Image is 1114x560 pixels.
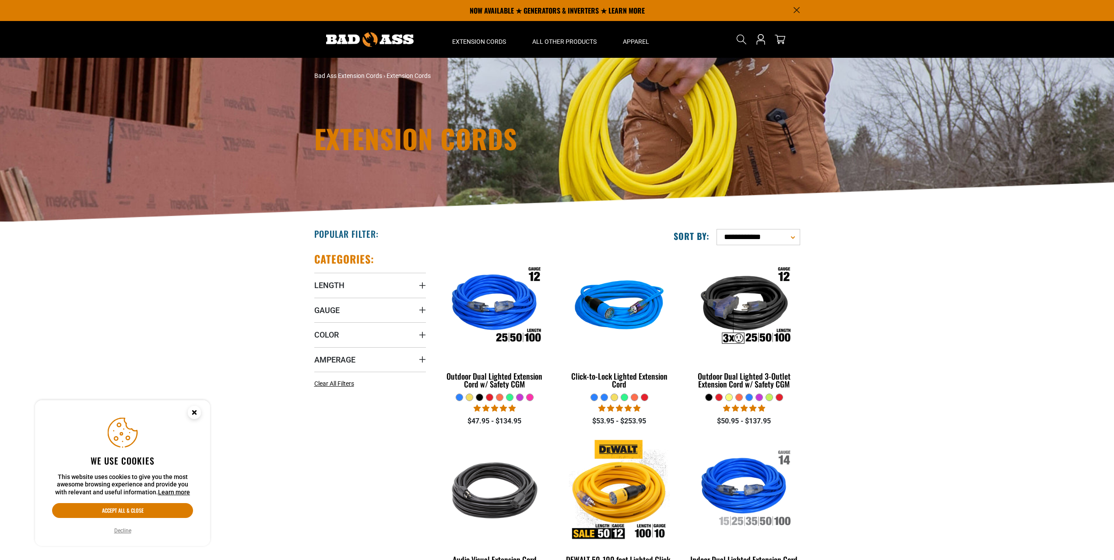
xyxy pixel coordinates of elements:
[387,72,431,79] span: Extension Cords
[314,72,382,79] a: Bad Ass Extension Cords
[563,416,675,426] div: $53.95 - $253.95
[564,440,675,540] img: DEWALT 50-100 foot Lighted Click-to-Lock CGM Extension Cord 15A SJTW
[439,257,550,357] img: Outdoor Dual Lighted Extension Cord w/ Safety CGM
[314,347,426,372] summary: Amperage
[623,38,649,46] span: Apparel
[112,526,134,535] button: Decline
[688,372,800,388] div: Outdoor Dual Lighted 3-Outlet Extension Cord w/ Safety CGM
[314,125,634,151] h1: Extension Cords
[314,280,344,290] span: Length
[314,330,339,340] span: Color
[35,400,210,546] aside: Cookie Consent
[314,380,354,387] span: Clear All Filters
[723,404,765,412] span: 4.80 stars
[314,228,379,239] h2: Popular Filter:
[314,252,375,266] h2: Categories:
[688,416,800,426] div: $50.95 - $137.95
[734,32,749,46] summary: Search
[452,38,506,46] span: Extension Cords
[439,372,551,388] div: Outdoor Dual Lighted Extension Cord w/ Safety CGM
[563,252,675,393] a: blue Click-to-Lock Lighted Extension Cord
[439,416,551,426] div: $47.95 - $134.95
[532,38,597,46] span: All Other Products
[598,404,640,412] span: 4.87 stars
[158,489,190,496] a: Learn more
[314,322,426,347] summary: Color
[564,257,675,357] img: blue
[314,379,358,388] a: Clear All Filters
[563,372,675,388] div: Click-to-Lock Lighted Extension Cord
[439,440,550,540] img: black
[688,252,800,393] a: Outdoor Dual Lighted 3-Outlet Extension Cord w/ Safety CGM Outdoor Dual Lighted 3-Outlet Extensio...
[326,32,414,47] img: Bad Ass Extension Cords
[314,298,426,322] summary: Gauge
[314,71,634,81] nav: breadcrumbs
[439,21,519,58] summary: Extension Cords
[610,21,662,58] summary: Apparel
[383,72,385,79] span: ›
[474,404,516,412] span: 4.81 stars
[689,440,799,540] img: Indoor Dual Lighted Extension Cord w/ Safety CGM
[52,455,193,466] h2: We use cookies
[314,305,340,315] span: Gauge
[519,21,610,58] summary: All Other Products
[52,503,193,518] button: Accept all & close
[439,252,551,393] a: Outdoor Dual Lighted Extension Cord w/ Safety CGM Outdoor Dual Lighted Extension Cord w/ Safety CGM
[314,355,355,365] span: Amperage
[52,473,193,497] p: This website uses cookies to give you the most awesome browsing experience and provide you with r...
[314,273,426,297] summary: Length
[674,230,710,242] label: Sort by:
[689,257,799,357] img: Outdoor Dual Lighted 3-Outlet Extension Cord w/ Safety CGM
